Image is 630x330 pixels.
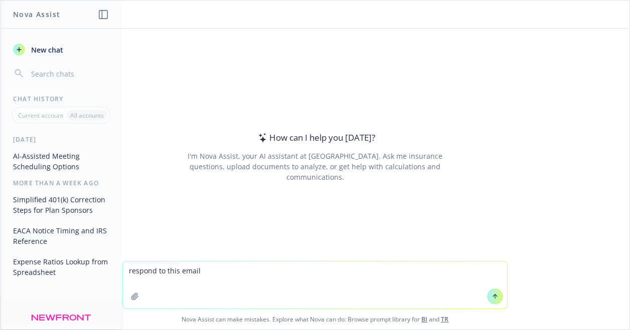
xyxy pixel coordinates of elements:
[9,253,113,280] button: Expense Ratios Lookup from Spreadsheet
[174,151,456,182] div: I'm Nova Assist, your AI assistant at [GEOGRAPHIC_DATA]. Ask me insurance questions, upload docum...
[9,191,113,218] button: Simplified 401(k) Correction Steps for Plan Sponsors
[9,41,113,59] button: New chat
[5,309,625,329] span: Nova Assist can make mistakes. Explore what Nova can do: Browse prompt library for and
[1,135,121,144] div: [DATE]
[70,111,104,120] p: All accounts
[123,261,507,308] textarea: respond to this email
[1,179,121,187] div: More than a week ago
[441,315,448,323] a: TR
[9,148,113,175] button: AI-Assisted Meeting Scheduling Options
[29,45,63,55] span: New chat
[9,222,113,249] button: EACA Notice Timing and IRS Reference
[421,315,427,323] a: BI
[255,131,375,144] div: How can I help you [DATE]?
[18,111,63,120] p: Current account
[1,95,121,103] div: Chat History
[29,67,109,81] input: Search chats
[13,9,60,20] h1: Nova Assist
